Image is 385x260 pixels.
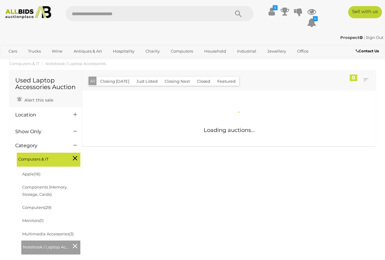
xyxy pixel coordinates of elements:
[15,95,55,104] a: Alert this sale
[340,35,364,40] a: Prospect
[200,46,230,56] a: Household
[356,49,379,53] b: Contact Us
[223,6,254,21] button: Search
[48,46,66,56] a: Wine
[273,5,278,10] i: $
[89,77,97,85] button: All
[15,77,76,90] h1: Used Laptop Accessories Auction
[366,35,383,40] a: Sign Out
[3,6,54,19] img: Allbids.com.au
[22,185,68,196] a: Components (Memory, Storage, Cards)
[70,46,106,56] a: Antiques & Art
[350,75,357,81] div: 0
[133,77,161,86] button: Just Listed
[233,46,260,56] a: Industrial
[9,61,39,66] a: Computers & IT
[167,46,197,56] a: Computers
[5,46,21,56] a: Cars
[214,77,239,86] button: Featured
[22,205,51,210] a: Computers(29)
[142,46,164,56] a: Charity
[22,231,74,236] a: Multimedia Accessories(3)
[348,6,382,18] a: Sell with us
[15,112,64,118] h4: Location
[40,218,44,223] span: (1)
[96,77,133,86] button: Closing [DATE]
[23,242,68,251] span: Notebook / Laptop Accessories
[293,46,313,56] a: Office
[313,16,318,21] i: 6
[45,61,106,66] a: Notebook / Laptop Accessories
[263,46,290,56] a: Jewellery
[22,218,44,223] a: Monitors(1)
[364,35,365,40] span: |
[161,77,194,86] button: Closing Next
[267,6,276,17] a: $
[5,56,25,66] a: Sports
[204,127,255,133] span: Loading auctions...
[22,172,40,176] a: Apple(16)
[15,129,64,134] h4: Show Only
[340,35,363,40] strong: Prospect
[193,77,214,86] button: Closed
[44,205,51,210] span: (29)
[34,172,40,176] span: (16)
[356,48,380,54] a: Contact Us
[307,17,316,28] a: 6
[28,56,79,66] a: [GEOGRAPHIC_DATA]
[109,46,138,56] a: Hospitality
[23,97,53,103] span: Alert this sale
[69,231,74,236] span: (3)
[18,154,64,163] span: Computers & IT
[24,46,45,56] a: Trucks
[15,143,64,148] h4: Category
